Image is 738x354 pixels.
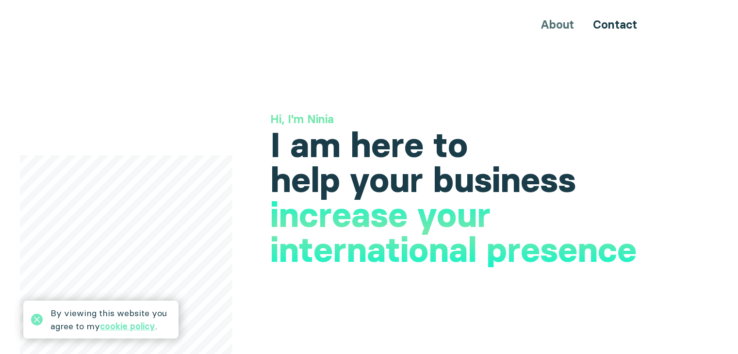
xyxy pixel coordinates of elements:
[50,306,171,333] div: By viewing this website you agree to my .
[270,128,653,197] h1: I am here to help your business
[270,111,653,128] h3: Hi, I'm Ninia
[593,17,637,32] a: Contact
[100,321,155,332] a: cookie policy
[270,197,653,267] h1: increase your international presence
